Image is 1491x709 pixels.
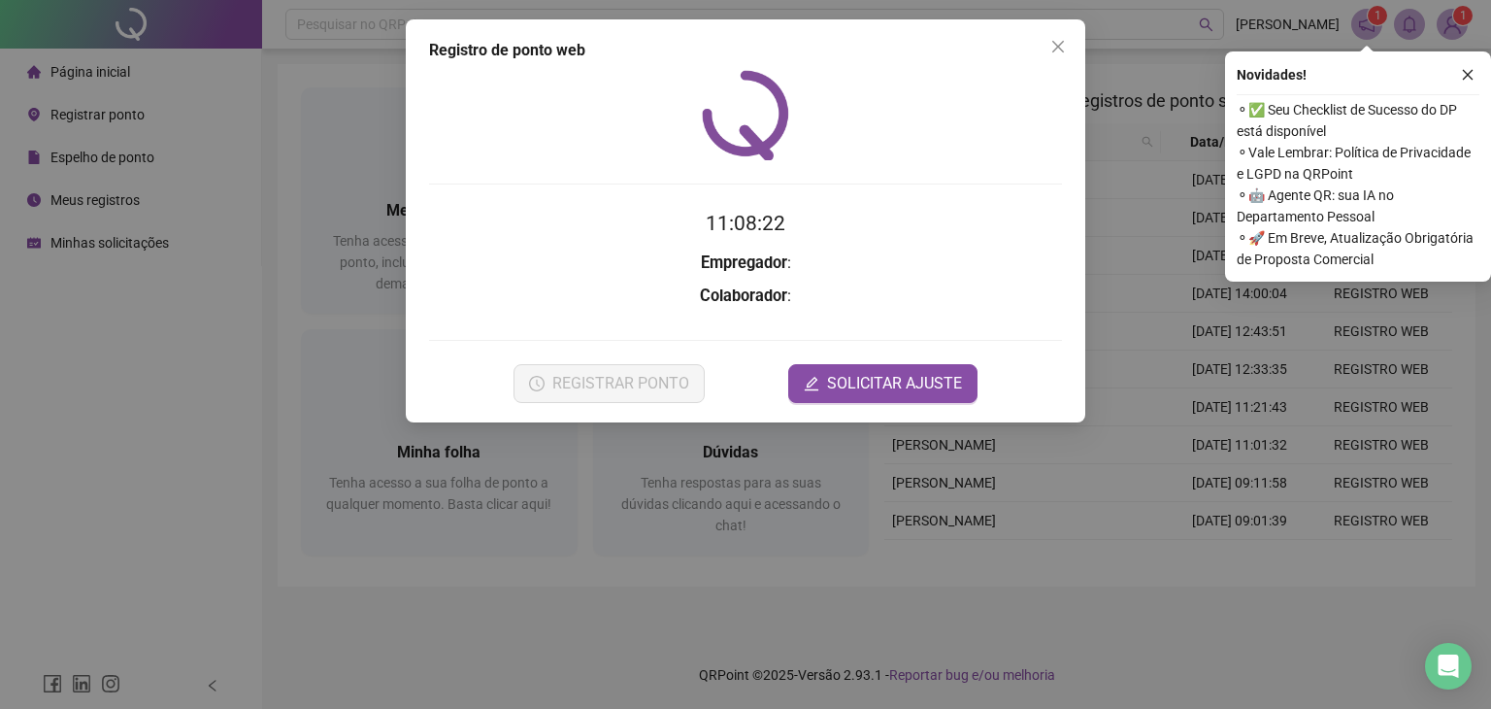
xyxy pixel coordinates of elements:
[1237,64,1307,85] span: Novidades !
[700,287,787,305] strong: Colaborador
[1043,31,1074,62] button: Close
[1237,227,1479,270] span: ⚬ 🚀 Em Breve, Atualização Obrigatória de Proposta Comercial
[1237,142,1479,185] span: ⚬ Vale Lembrar: Política de Privacidade e LGPD na QRPoint
[429,251,1062,276] h3: :
[1237,185,1479,227] span: ⚬ 🤖 Agente QR: sua IA no Departamento Pessoal
[788,364,977,403] button: editSOLICITAR AJUSTE
[1461,68,1474,82] span: close
[429,284,1062,309] h3: :
[804,376,819,391] span: edit
[701,253,787,272] strong: Empregador
[429,39,1062,62] div: Registro de ponto web
[706,212,785,235] time: 11:08:22
[1237,99,1479,142] span: ⚬ ✅ Seu Checklist de Sucesso do DP está disponível
[827,372,962,395] span: SOLICITAR AJUSTE
[1050,39,1066,54] span: close
[514,364,705,403] button: REGISTRAR PONTO
[702,70,789,160] img: QRPoint
[1425,643,1472,690] div: Open Intercom Messenger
